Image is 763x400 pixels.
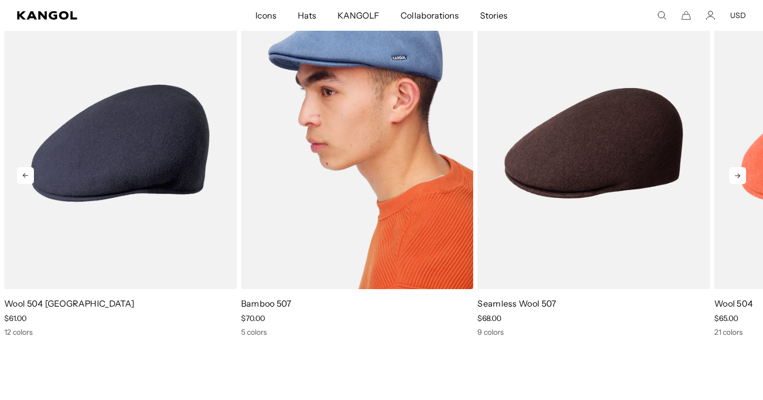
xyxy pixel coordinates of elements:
button: USD [730,11,746,20]
a: Bamboo 507 [241,298,292,309]
a: Account [706,11,715,20]
div: 12 colors [4,327,237,337]
div: 5 colors [241,327,474,337]
span: $61.00 [4,314,26,323]
a: Seamless Wool 507 [477,298,556,309]
a: Wool 504 [714,298,753,309]
div: 9 colors [477,327,710,337]
span: $65.00 [714,314,738,323]
a: Wool 504 [GEOGRAPHIC_DATA] [4,298,134,309]
span: $68.00 [477,314,501,323]
span: $70.00 [241,314,265,323]
a: Kangol [17,11,169,20]
summary: Search here [657,11,667,20]
button: Cart [681,11,691,20]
